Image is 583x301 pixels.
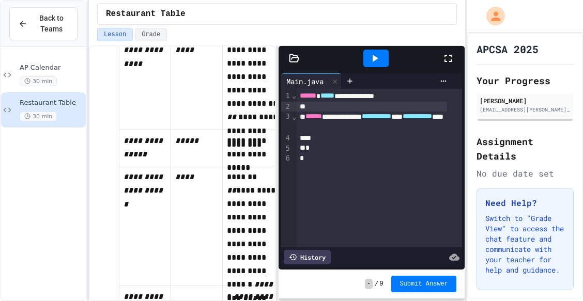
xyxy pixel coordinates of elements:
div: My Account [475,4,508,28]
div: Main.java [281,76,329,87]
span: - [365,279,373,289]
button: Lesson [97,28,133,41]
button: Grade [135,28,167,41]
span: AP Calendar [20,64,84,72]
span: / [375,280,378,288]
p: Switch to "Grade View" to access the chat feature and communicate with your teacher for help and ... [485,213,565,275]
div: Main.java [281,73,342,89]
span: 30 min [20,76,57,86]
div: 1 [281,91,291,102]
span: Fold line [291,91,297,100]
div: History [284,250,331,264]
span: Restaurant Table [20,99,84,107]
h2: Your Progress [477,73,574,88]
span: 9 [379,280,383,288]
div: [EMAIL_ADDRESS][PERSON_NAME][DOMAIN_NAME] [480,106,571,114]
div: 2 [281,102,291,112]
div: 3 [281,112,291,133]
div: No due date set [477,167,574,180]
span: Restaurant Table [106,8,186,20]
h2: Assignment Details [477,134,574,163]
h1: APCSA 2025 [477,42,539,56]
span: 30 min [20,112,57,121]
span: Back to Teams [34,13,69,35]
button: Submit Answer [391,276,456,292]
span: Submit Answer [400,280,448,288]
button: Back to Teams [9,7,78,40]
span: Fold line [291,113,297,121]
div: 6 [281,153,291,164]
div: 5 [281,144,291,154]
div: [PERSON_NAME] [480,96,571,105]
h3: Need Help? [485,197,565,209]
div: 4 [281,133,291,144]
